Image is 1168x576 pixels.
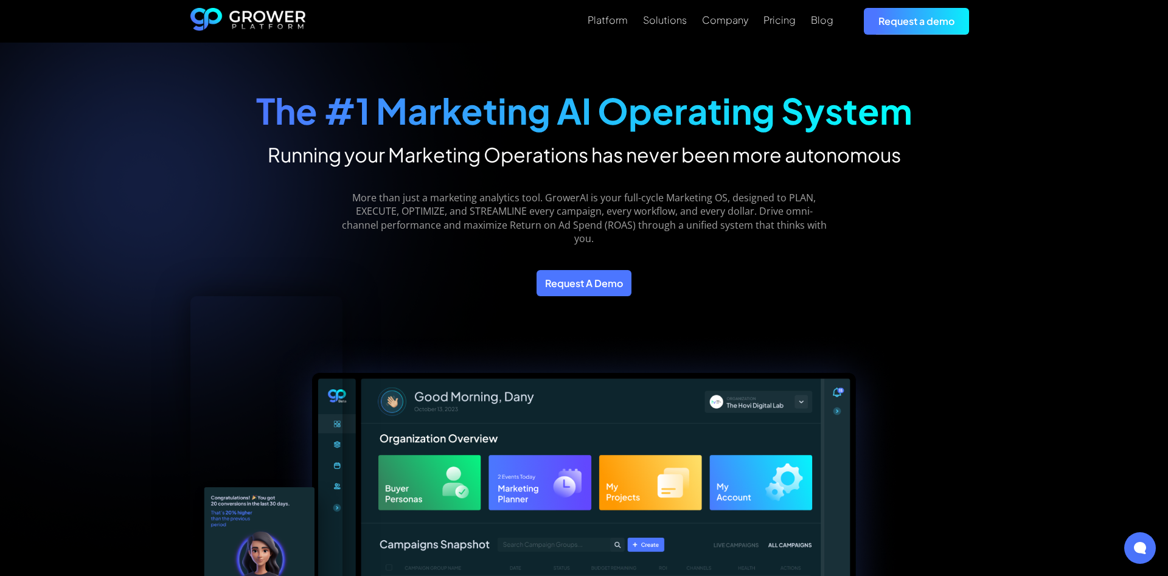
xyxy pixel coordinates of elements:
div: Solutions [643,14,687,26]
a: Solutions [643,13,687,27]
div: Platform [588,14,628,26]
div: Company [702,14,748,26]
div: Blog [811,14,833,26]
a: Blog [811,13,833,27]
a: home [190,8,306,35]
a: Request a demo [864,8,969,34]
a: Pricing [763,13,796,27]
strong: The #1 Marketing AI Operating System [256,88,912,133]
h2: Running your Marketing Operations has never been more autonomous [256,142,912,167]
a: Request A Demo [537,270,631,296]
a: Company [702,13,748,27]
p: More than just a marketing analytics tool. GrowerAI is your full-cycle Marketing OS, designed to ... [340,191,829,246]
div: Pricing [763,14,796,26]
a: Platform [588,13,628,27]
